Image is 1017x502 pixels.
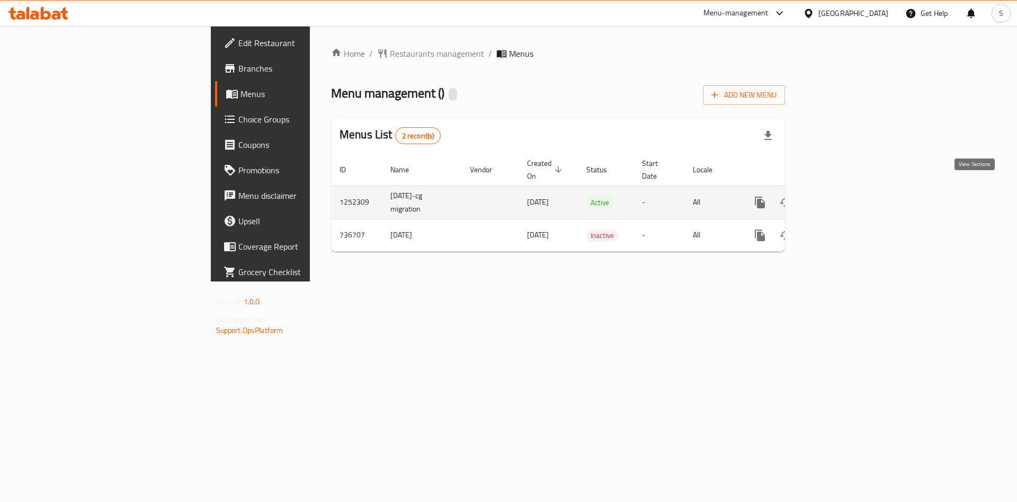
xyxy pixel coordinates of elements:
a: Coverage Report [215,234,381,259]
a: Upsell [215,208,381,234]
span: Status [586,163,621,176]
a: Promotions [215,157,381,183]
button: Add New Menu [703,85,785,105]
span: S [999,7,1003,19]
button: Change Status [773,190,798,215]
td: [DATE]-cg migration [382,186,461,219]
span: Start Date [642,157,672,182]
td: - [634,186,684,219]
span: Active [586,197,613,209]
span: Get support on: [216,313,265,327]
a: Choice Groups [215,107,381,132]
a: Grocery Checklist [215,259,381,285]
span: Menu management ( ) [331,81,444,105]
a: Support.OpsPlatform [216,323,283,337]
span: 1.0.0 [244,295,260,309]
button: Change Status [773,223,798,248]
div: Active [586,196,613,209]
span: 2 record(s) [396,131,441,141]
span: Menu disclaimer [238,189,372,202]
span: Locale [693,163,726,176]
button: more [747,190,773,215]
span: Coverage Report [238,240,372,253]
td: All [684,186,739,219]
span: Edit Restaurant [238,37,372,49]
span: Version: [216,295,242,309]
div: Export file [755,123,781,148]
div: Total records count [395,127,441,144]
td: - [634,219,684,251]
span: Choice Groups [238,113,372,126]
span: Vendor [470,163,506,176]
span: Add New Menu [711,89,777,102]
a: Restaurants management [377,47,484,60]
table: enhanced table [331,154,858,252]
span: Created On [527,157,565,182]
span: [DATE] [527,228,549,242]
h2: Menus List [340,127,441,144]
a: Coupons [215,132,381,157]
a: Edit Restaurant [215,30,381,56]
span: Coupons [238,138,372,151]
div: [GEOGRAPHIC_DATA] [818,7,888,19]
th: Actions [739,154,858,186]
span: Branches [238,62,372,75]
td: All [684,219,739,251]
td: [DATE] [382,219,461,251]
span: Menus [509,47,533,60]
span: [DATE] [527,195,549,209]
a: Menus [215,81,381,107]
div: Menu-management [703,7,769,20]
li: / [488,47,492,60]
span: Inactive [586,230,618,242]
a: Menu disclaimer [215,183,381,208]
span: Grocery Checklist [238,266,372,278]
button: more [747,223,773,248]
span: Menus [240,87,372,100]
span: Upsell [238,215,372,227]
span: Restaurants management [390,47,484,60]
span: ID [340,163,360,176]
span: Name [390,163,423,176]
nav: breadcrumb [331,47,785,60]
a: Branches [215,56,381,81]
span: Promotions [238,164,372,177]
